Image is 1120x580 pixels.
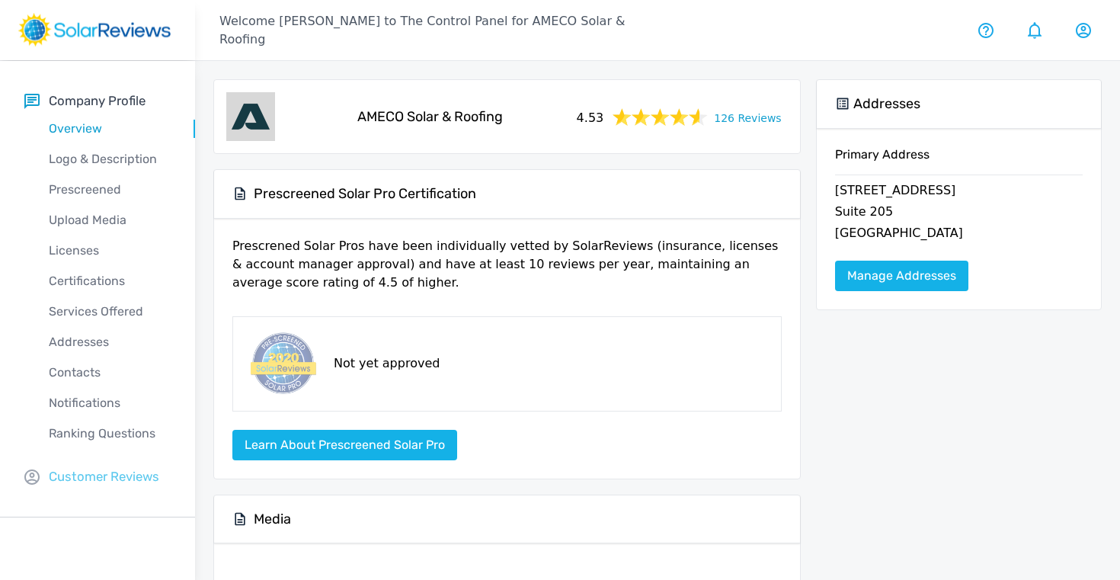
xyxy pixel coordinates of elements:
p: Licenses [24,242,195,260]
h5: Prescreened Solar Pro Certification [254,185,476,203]
p: Ranking Questions [24,425,195,443]
img: prescreened-badge.png [245,329,318,399]
a: Logo & Description [24,144,195,175]
p: Upload Media [24,211,195,229]
p: Overview [24,120,195,138]
a: Upload Media [24,205,195,236]
a: Learn about Prescreened Solar Pro [232,437,457,452]
a: Addresses [24,327,195,357]
p: Contacts [24,364,195,382]
p: [GEOGRAPHIC_DATA] [835,224,1083,245]
a: Services Offered [24,296,195,327]
h5: AMECO Solar & Roofing [357,108,503,126]
a: Certifications [24,266,195,296]
h6: Primary Address [835,147,1083,175]
p: Not yet approved [334,354,440,373]
a: 126 Reviews [714,107,781,127]
p: Logo & Description [24,150,195,168]
p: Notifications [24,394,195,412]
p: Prescreened [24,181,195,199]
p: Company Profile [49,91,146,111]
a: Prescreened [24,175,195,205]
a: Contacts [24,357,195,388]
h5: Media [254,511,291,528]
p: Suite 205 [835,203,1083,224]
a: Manage Addresses [835,261,968,291]
p: [STREET_ADDRESS] [835,181,1083,203]
p: Addresses [24,333,195,351]
p: Customer Reviews [49,467,159,486]
p: Certifications [24,272,195,290]
p: Prescrened Solar Pros have been individually vetted by SolarReviews (insurance, licenses & accoun... [232,237,782,304]
span: 4.53 [577,106,604,127]
a: Licenses [24,236,195,266]
p: Services Offered [24,303,195,321]
a: Overview [24,114,195,144]
p: Welcome [PERSON_NAME] to The Control Panel for AMECO Solar & Roofing [219,12,658,49]
button: Learn about Prescreened Solar Pro [232,430,457,460]
a: Ranking Questions [24,418,195,449]
h5: Addresses [853,95,920,113]
a: Notifications [24,388,195,418]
